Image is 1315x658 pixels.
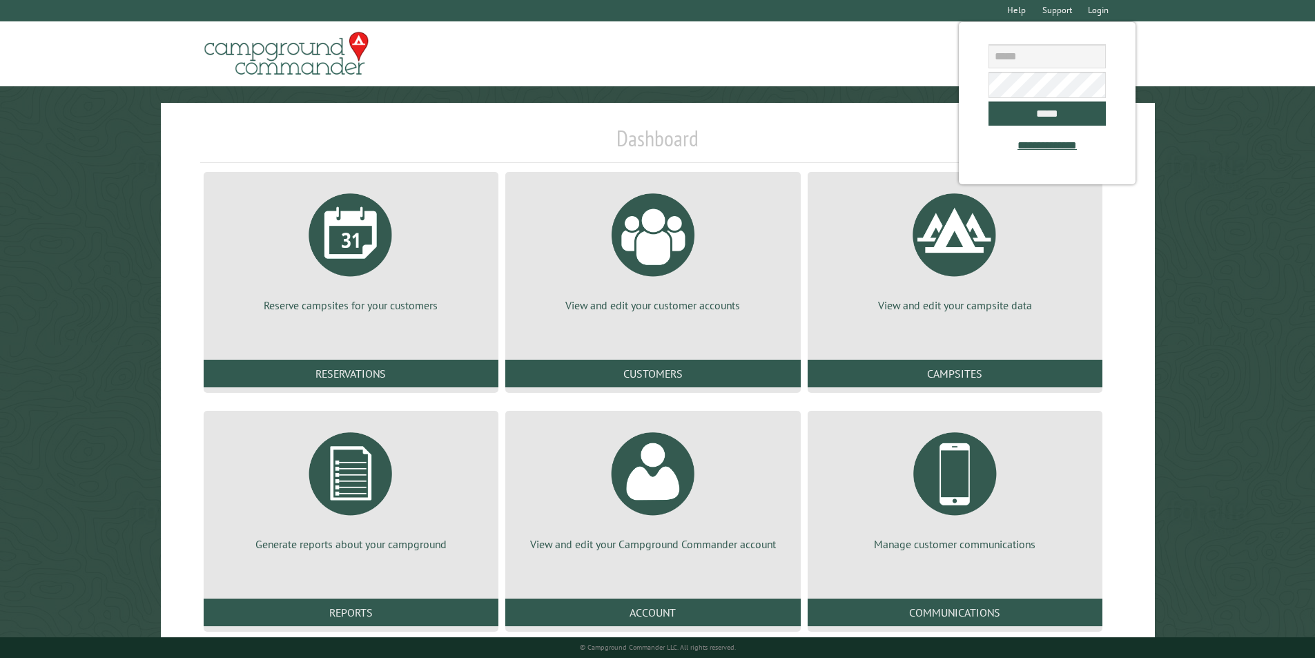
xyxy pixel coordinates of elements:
a: View and edit your customer accounts [522,183,783,313]
a: View and edit your campsite data [824,183,1086,313]
a: Customers [505,360,800,387]
a: Campsites [808,360,1102,387]
p: Reserve campsites for your customers [220,298,482,313]
p: View and edit your customer accounts [522,298,783,313]
a: View and edit your Campground Commander account [522,422,783,552]
a: Reports [204,599,498,626]
a: Reserve campsites for your customers [220,183,482,313]
img: Campground Commander [200,27,373,81]
small: © Campground Commander LLC. All rights reserved. [580,643,736,652]
p: Generate reports about your campground [220,536,482,552]
h1: Dashboard [200,125,1116,163]
p: Manage customer communications [824,536,1086,552]
a: Account [505,599,800,626]
p: View and edit your campsite data [824,298,1086,313]
a: Reservations [204,360,498,387]
p: View and edit your Campground Commander account [522,536,783,552]
a: Communications [808,599,1102,626]
a: Manage customer communications [824,422,1086,552]
a: Generate reports about your campground [220,422,482,552]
